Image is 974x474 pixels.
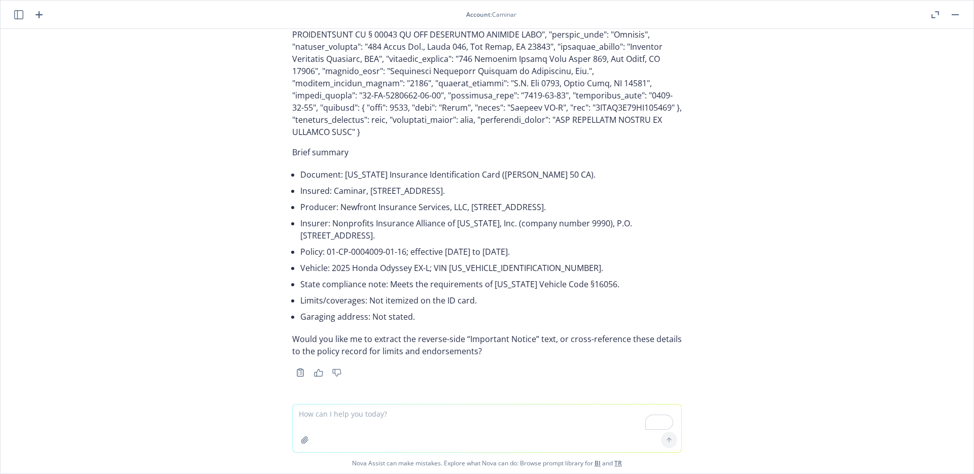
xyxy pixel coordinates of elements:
p: Would you like me to extract the reverse-side “Important Notice” text, or cross-reference these d... [292,333,682,357]
li: State compliance note: Meets the requirements of [US_STATE] Vehicle Code §16056. [300,276,682,292]
button: Thumbs down [329,365,345,380]
div: : Caminar [466,10,516,19]
li: Garaging address: Not stated. [300,309,682,325]
li: Document: [US_STATE] Insurance Identification Card ([PERSON_NAME] 50 CA). [300,166,682,183]
textarea: To enrich screen reader interactions, please activate Accessibility in Grammarly extension settings [293,404,681,452]
a: BI [595,459,601,467]
svg: Copy to clipboard [296,368,305,377]
li: Insured: Caminar, [STREET_ADDRESS]. [300,183,682,199]
li: Policy: 01-CP-0004009-01-16; effective [DATE] to [DATE]. [300,244,682,260]
p: Brief summary [292,146,682,158]
li: Insurer: Nonprofits Insurance Alliance of [US_STATE], Inc. (company number 9990), P.O. [STREET_AD... [300,215,682,244]
span: Account [466,10,491,19]
span: Nova Assist can make mistakes. Explore what Nova can do: Browse prompt library for and [5,453,969,473]
li: Vehicle: 2025 Honda Odyssey EX-L; VIN [US_VEHICLE_IDENTIFICATION_NUMBER]. [300,260,682,276]
li: Limits/coverages: Not itemized on the ID card. [300,292,682,309]
a: TR [614,459,622,467]
li: Producer: Newfront Insurance Services, LLC, [STREET_ADDRESS]. [300,199,682,215]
